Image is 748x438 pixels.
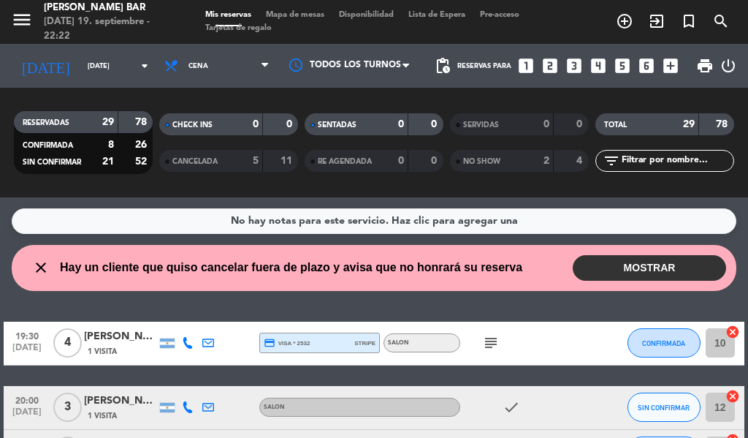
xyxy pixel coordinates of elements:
[398,156,404,166] strong: 0
[318,158,372,165] span: RE AGENDADA
[637,56,656,75] i: looks_6
[648,12,665,30] i: exit_to_app
[264,337,310,349] span: visa * 2532
[473,11,527,19] span: Pre-acceso
[576,119,585,129] strong: 0
[136,57,153,75] i: arrow_drop_down
[627,328,701,358] button: CONFIRMADA
[696,57,714,75] span: print
[264,337,275,349] i: credit_card
[44,1,176,15] div: [PERSON_NAME] BAR
[576,156,585,166] strong: 4
[253,119,259,129] strong: 0
[11,9,33,36] button: menu
[680,12,698,30] i: turned_in_not
[431,156,440,166] strong: 0
[102,156,114,167] strong: 21
[463,158,500,165] span: NO SHOW
[627,393,701,422] button: SIN CONFIRMAR
[231,213,518,230] div: No hay notas para este servicio. Haz clic para agregar una
[503,399,520,416] i: check
[613,56,632,75] i: looks_5
[188,62,208,70] span: Cena
[603,152,620,170] i: filter_list
[172,158,218,165] span: CANCELADA
[354,339,375,348] span: stripe
[198,24,279,32] span: Tarjetas de regalo
[541,56,560,75] i: looks_two
[84,393,157,409] div: [PERSON_NAME]
[84,328,157,345] div: [PERSON_NAME]
[332,11,401,19] span: Disponibilidad
[589,56,608,75] i: looks_4
[53,393,82,422] span: 3
[198,11,259,19] span: Mis reservas
[725,389,740,404] i: cancel
[44,15,176,43] div: [DATE] 19. septiembre - 22:22
[725,325,740,339] i: cancel
[543,156,549,166] strong: 2
[716,119,730,129] strong: 78
[388,340,409,346] span: SALON
[102,117,114,127] strong: 29
[135,140,150,150] strong: 26
[135,156,150,167] strong: 52
[32,259,50,276] i: close
[683,119,695,129] strong: 29
[88,346,117,358] span: 1 Visita
[280,156,295,166] strong: 11
[457,62,511,70] span: Reservas para
[642,339,685,347] span: CONFIRMADA
[11,51,80,80] i: [DATE]
[434,57,451,75] span: pending_actions
[463,121,499,129] span: SERVIDAS
[60,258,522,277] span: Hay un cliente que quiso cancelar fuera de plazo y avisa que no honrará su reserva
[108,140,114,150] strong: 8
[23,119,69,127] span: RESERVADAS
[398,119,404,129] strong: 0
[9,343,45,360] span: [DATE]
[135,117,150,127] strong: 78
[712,12,730,30] i: search
[11,9,33,31] i: menu
[720,44,737,88] div: LOG OUT
[620,153,733,169] input: Filtrar por nombre...
[9,407,45,424] span: [DATE]
[431,119,440,129] strong: 0
[9,391,45,408] span: 20:00
[604,121,627,129] span: TOTAL
[638,404,690,412] span: SIN CONFIRMAR
[616,12,633,30] i: add_circle_outline
[53,328,82,358] span: 4
[264,404,285,410] span: SALON
[720,57,737,75] i: power_settings_new
[565,56,584,75] i: looks_3
[516,56,535,75] i: looks_one
[318,121,356,129] span: SENTADAS
[482,334,500,352] i: subject
[286,119,295,129] strong: 0
[23,142,73,149] span: CONFIRMADA
[543,119,549,129] strong: 0
[661,56,680,75] i: add_box
[573,255,726,281] button: MOSTRAR
[259,11,332,19] span: Mapa de mesas
[401,11,473,19] span: Lista de Espera
[253,156,259,166] strong: 5
[172,121,213,129] span: CHECK INS
[23,159,81,166] span: SIN CONFIRMAR
[88,410,117,422] span: 1 Visita
[9,327,45,344] span: 19:30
